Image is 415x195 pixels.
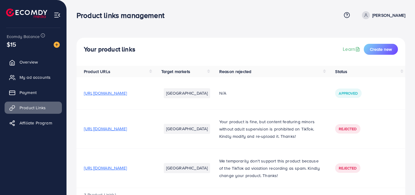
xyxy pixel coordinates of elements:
[219,157,320,179] p: We temporarily don't support this product because of the TikTok ad violation recording as spam. K...
[389,168,410,190] iframe: Chat
[370,46,392,52] span: Create new
[364,44,398,55] button: Create new
[20,74,51,80] span: My ad accounts
[161,68,190,75] span: Target markets
[77,11,169,20] h3: Product links management
[7,40,16,49] span: $15
[20,105,46,111] span: Product Links
[84,46,135,53] h4: Your product links
[54,42,60,48] img: image
[372,12,405,19] p: [PERSON_NAME]
[343,46,361,53] a: Learn
[20,120,52,126] span: Affiliate Program
[164,124,210,134] li: [GEOGRAPHIC_DATA]
[339,91,358,96] span: Approved
[5,117,62,129] a: Affiliate Program
[335,68,347,75] span: Status
[20,89,37,96] span: Payment
[5,86,62,99] a: Payment
[84,90,127,96] span: [URL][DOMAIN_NAME]
[7,33,40,40] span: Ecomdy Balance
[5,71,62,83] a: My ad accounts
[20,59,38,65] span: Overview
[164,88,210,98] li: [GEOGRAPHIC_DATA]
[164,163,210,173] li: [GEOGRAPHIC_DATA]
[84,68,110,75] span: Product URLs
[339,165,356,171] span: Rejected
[219,90,226,96] span: N/A
[219,118,320,140] p: Your product is fine, but content featuring minors without adult supervision is prohibited on Tik...
[6,9,47,18] img: logo
[5,102,62,114] a: Product Links
[5,56,62,68] a: Overview
[219,68,251,75] span: Reason rejected
[339,126,356,131] span: Rejected
[84,165,127,171] span: [URL][DOMAIN_NAME]
[360,11,405,19] a: [PERSON_NAME]
[84,126,127,132] span: [URL][DOMAIN_NAME]
[54,12,61,19] img: menu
